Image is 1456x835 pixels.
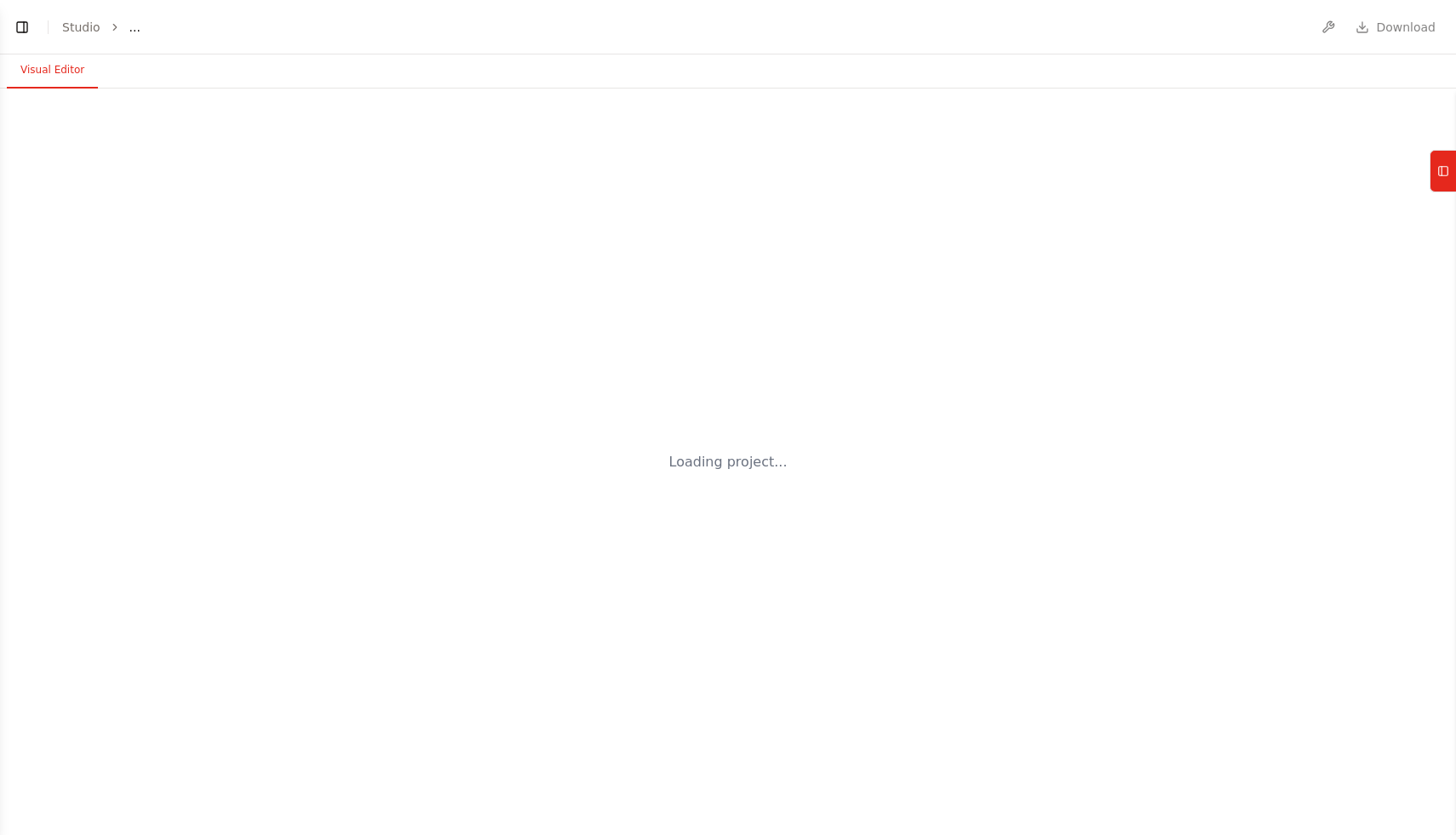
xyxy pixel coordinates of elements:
[62,20,100,34] a: Studio
[10,15,34,39] button: Show left sidebar
[129,19,140,36] span: ...
[7,53,98,89] button: Visual Editor
[669,452,788,472] div: Loading project...
[62,19,140,36] nav: breadcrumb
